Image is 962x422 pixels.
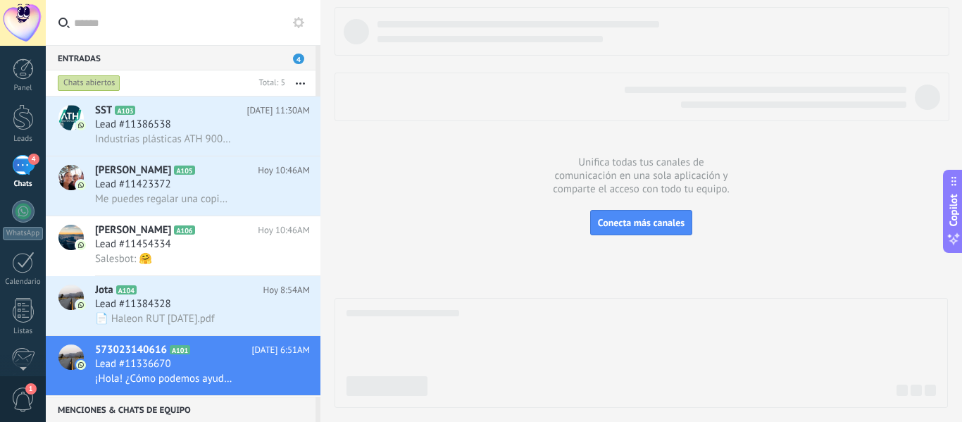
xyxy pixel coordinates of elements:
span: A101 [170,345,190,354]
div: Entradas [46,45,316,70]
div: WhatsApp [3,227,43,240]
span: Hoy 10:46AM [258,163,310,178]
span: 4 [28,154,39,165]
div: Chats [3,180,44,189]
div: Total: 5 [254,76,285,90]
div: Panel [3,84,44,93]
span: [DATE] 11:30AM [246,104,310,118]
span: Jota [95,283,113,297]
a: avataricon[PERSON_NAME]A105Hoy 10:46AMLead #11423372Me puedes regalar una copia por fis [46,156,320,216]
span: A103 [115,106,135,115]
span: Lead #11386538 [95,118,171,132]
img: icon [76,120,86,130]
span: 4 [293,54,304,64]
img: icon [76,240,86,250]
span: ¡Hola! ¿Cómo podemos ayudarte? [95,372,232,385]
span: SST [95,104,112,118]
div: Listas [3,327,44,336]
span: [PERSON_NAME] [95,163,171,178]
div: Calendario [3,278,44,287]
span: Hoy 10:46AM [258,223,310,237]
span: 573023140616 [95,343,167,357]
a: avatariconJotaA104Hoy 8:54AMLead #11384328📄 Haleon RUT [DATE].pdf [46,276,320,335]
button: Conecta más canales [590,210,692,235]
button: Más [285,70,316,96]
span: Industrias plásticas ATH 900525204 3022545783 carrera 48#101 sur 401 bodega 7 parque industrial y... [95,132,232,146]
span: Lead #11423372 [95,178,171,192]
img: icon [76,300,86,310]
span: Lead #11384328 [95,297,171,311]
div: Menciones & Chats de equipo [46,397,316,422]
span: A105 [174,166,194,175]
span: [PERSON_NAME] [95,223,171,237]
div: Leads [3,135,44,144]
img: icon [76,360,86,370]
span: Conecta más canales [598,216,685,229]
span: Me puedes regalar una copia por fis [95,192,232,206]
a: avataricon[PERSON_NAME]A106Hoy 10:46AMLead #11454334Salesbot: 🤗 [46,216,320,275]
span: A106 [174,225,194,235]
span: [DATE] 6:51AM [252,343,310,357]
span: Salesbot: 🤗 [95,252,152,266]
img: icon [76,180,86,190]
span: Lead #11454334 [95,237,171,252]
span: Copilot [947,194,961,226]
span: 1 [25,383,37,395]
span: A104 [116,285,137,294]
a: avataricon573023140616A101[DATE] 6:51AMLead #11336670¡Hola! ¿Cómo podemos ayudarte? [46,336,320,395]
span: Lead #11336670 [95,357,171,371]
div: Chats abiertos [58,75,120,92]
span: Hoy 8:54AM [263,283,310,297]
a: avatariconSSTA103[DATE] 11:30AMLead #11386538Industrias plásticas ATH 900525204 3022545783 carrer... [46,97,320,156]
span: 📄 Haleon RUT [DATE].pdf [95,312,215,325]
